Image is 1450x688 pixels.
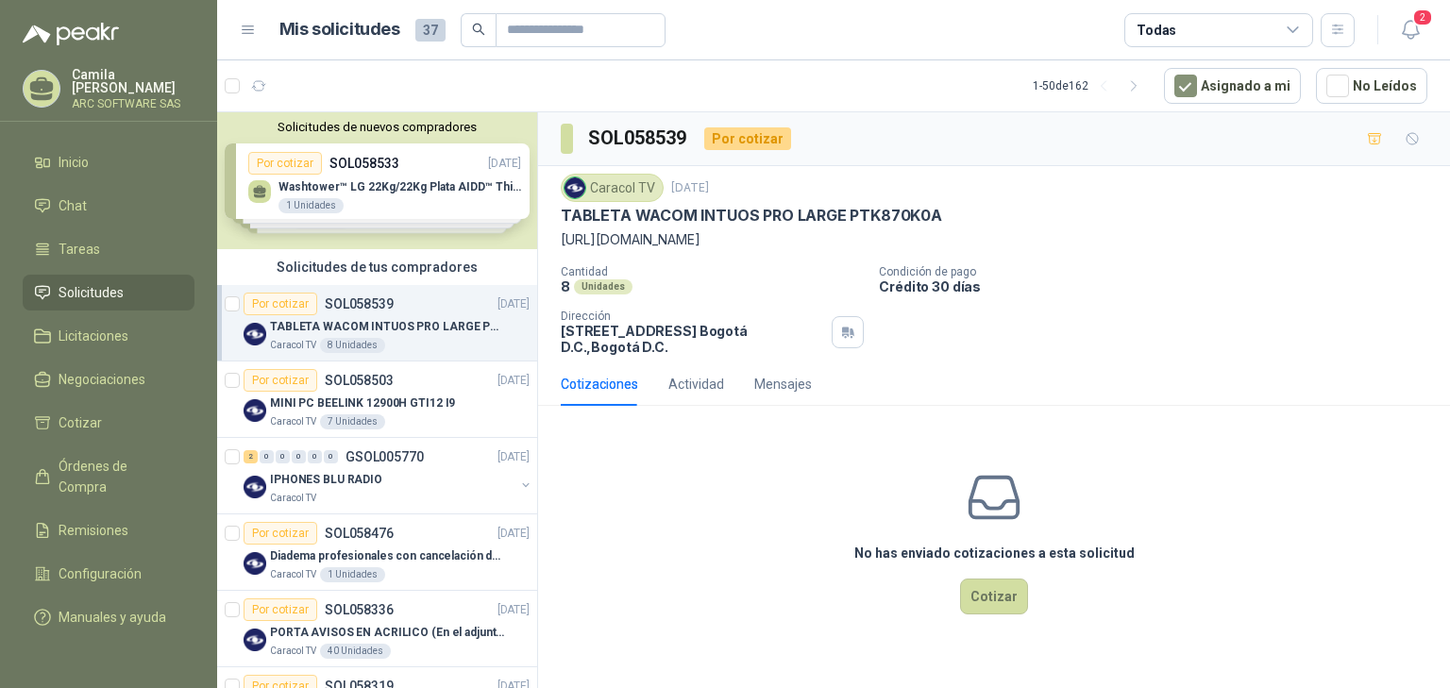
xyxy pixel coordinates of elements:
h1: Mis solicitudes [279,16,400,43]
p: [URL][DOMAIN_NAME] [561,229,1427,250]
button: Asignado a mi [1164,68,1301,104]
div: 0 [276,450,290,463]
a: Tareas [23,231,194,267]
div: Por cotizar [244,369,317,392]
div: 7 Unidades [320,414,385,429]
a: Remisiones [23,512,194,548]
img: Company Logo [244,552,266,575]
span: Manuales y ayuda [59,607,166,628]
span: 2 [1412,8,1433,26]
p: Caracol TV [270,567,316,582]
p: 8 [561,278,570,294]
div: Mensajes [754,374,812,394]
h3: SOL058539 [588,124,689,153]
div: Por cotizar [244,598,317,621]
div: Cotizaciones [561,374,638,394]
h3: No has enviado cotizaciones a esta solicitud [854,543,1135,563]
a: Por cotizarSOL058476[DATE] Company LogoDiadema profesionales con cancelación de ruido en micrófon... [217,514,537,591]
span: Configuración [59,563,142,584]
div: 1 Unidades [320,567,385,582]
button: Solicitudes de nuevos compradores [225,120,530,134]
div: 0 [292,450,306,463]
a: Órdenes de Compra [23,448,194,505]
a: 2 0 0 0 0 0 GSOL005770[DATE] Company LogoIPHONES BLU RADIOCaracol TV [244,445,533,506]
div: Unidades [574,279,632,294]
span: 37 [415,19,446,42]
p: SOL058476 [325,527,394,540]
p: MINI PC BEELINK 12900H GTI12 I9 [270,394,455,412]
img: Company Logo [244,629,266,651]
p: SOL058503 [325,374,394,387]
a: Solicitudes [23,275,194,310]
span: Tareas [59,239,100,260]
p: Caracol TV [270,338,316,353]
p: [STREET_ADDRESS] Bogotá D.C. , Bogotá D.C. [561,323,824,355]
img: Logo peakr [23,23,119,45]
p: Crédito 30 días [879,278,1442,294]
div: 8 Unidades [320,338,385,353]
div: 0 [260,450,274,463]
button: No Leídos [1316,68,1427,104]
button: Cotizar [960,579,1028,614]
p: Diadema profesionales con cancelación de ruido en micrófono [270,547,505,565]
div: Por cotizar [704,127,791,150]
p: ARC SOFTWARE SAS [72,98,194,109]
div: 2 [244,450,258,463]
img: Company Logo [565,177,585,198]
span: Remisiones [59,520,128,541]
span: search [472,23,485,36]
p: [DATE] [497,601,530,619]
p: GSOL005770 [346,450,424,463]
button: 2 [1393,13,1427,47]
div: Solicitudes de tus compradores [217,249,537,285]
span: Negociaciones [59,369,145,390]
p: Dirección [561,310,824,323]
p: Caracol TV [270,644,316,659]
img: Company Logo [244,323,266,345]
p: TABLETA WACOM INTUOS PRO LARGE PTK870K0A [270,318,505,336]
div: 0 [324,450,338,463]
a: Inicio [23,144,194,180]
p: PORTA AVISOS EN ACRILICO (En el adjunto mas informacion) [270,624,505,642]
div: Por cotizar [244,522,317,545]
a: Chat [23,188,194,224]
a: Por cotizarSOL058336[DATE] Company LogoPORTA AVISOS EN ACRILICO (En el adjunto mas informacion)Ca... [217,591,537,667]
p: TABLETA WACOM INTUOS PRO LARGE PTK870K0A [561,206,942,226]
div: Todas [1137,20,1176,41]
span: Chat [59,195,87,216]
a: Cotizar [23,405,194,441]
a: Configuración [23,556,194,592]
p: [DATE] [671,179,709,197]
span: Cotizar [59,412,102,433]
div: Por cotizar [244,293,317,315]
p: SOL058336 [325,603,394,616]
div: Caracol TV [561,174,664,202]
div: Solicitudes de nuevos compradoresPor cotizarSOL058533[DATE] Washtower™ LG 22Kg/22Kg Plata AIDD™ T... [217,112,537,249]
div: Actividad [668,374,724,394]
p: [DATE] [497,295,530,313]
p: Caracol TV [270,414,316,429]
div: 1 - 50 de 162 [1033,71,1149,101]
span: Órdenes de Compra [59,456,177,497]
p: IPHONES BLU RADIO [270,471,382,489]
p: Condición de pago [879,265,1442,278]
p: Caracol TV [270,491,316,506]
a: Licitaciones [23,318,194,354]
img: Company Logo [244,476,266,498]
span: Licitaciones [59,326,128,346]
p: [DATE] [497,372,530,390]
a: Negociaciones [23,361,194,397]
img: Company Logo [244,399,266,422]
a: Manuales y ayuda [23,599,194,635]
span: Solicitudes [59,282,124,303]
a: Por cotizarSOL058503[DATE] Company LogoMINI PC BEELINK 12900H GTI12 I9Caracol TV7 Unidades [217,361,537,438]
p: Camila [PERSON_NAME] [72,68,194,94]
p: [DATE] [497,448,530,466]
p: SOL058539 [325,297,394,310]
p: Cantidad [561,265,864,278]
div: 40 Unidades [320,644,391,659]
a: Por cotizarSOL058539[DATE] Company LogoTABLETA WACOM INTUOS PRO LARGE PTK870K0ACaracol TV8 Unidades [217,285,537,361]
span: Inicio [59,152,89,173]
div: 0 [308,450,322,463]
p: [DATE] [497,525,530,543]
